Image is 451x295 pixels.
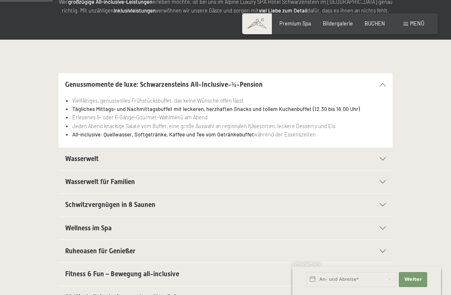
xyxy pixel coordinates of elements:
a: Bildergalerie [323,20,353,27]
span: Genussmomente de luxe: Schwarzensteins All-Inclusive-¾-Pension [65,81,263,88]
strong: Inklusivleistungen [114,7,156,14]
strong: viel Liebe zum Detail [259,7,307,14]
a: Premium Spa [279,20,311,27]
span: Wasserwelt für Familien [65,178,135,186]
li: Jeden Abend knackige Salate vom Buffet, eine große Auswahl an regionalen Käsesorten, leckere Dess... [72,122,386,130]
strong: All-inclusive: Quellwasser, Softgetränke, Kaffee und Tee vom Getränkebuffet [72,131,254,138]
span: Menü [410,20,424,27]
span: Wellness im Spa [65,224,111,232]
span: Fitness & Fun – Bewegung all-inclusive [65,270,179,278]
strong: Tägliches Mittags- und Nachmittagsbuffet mit leckeren, herzhaften Snacks und tollem Kuchenbuffet ... [72,106,360,112]
span: Schnellanfrage [292,262,321,267]
span: Weiter [404,276,422,283]
span: Schwitzvergnügen in 8 Saunen [65,201,155,209]
li: Erlesenes 5- oder 6-Gänge-Gourmet-Wahlmenü am Abend [72,113,386,121]
li: Vielfältiges, genussvolles Frühstücksbuffet, das keine Wünsche offen lässt [72,96,386,105]
span: Wasserwelt [65,155,99,163]
span: Ruheoasen für Genießer [65,247,135,255]
button: Weiter [399,272,427,287]
a: BUCHEN [365,20,385,27]
li: während der Essenszeiten [72,130,386,139]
